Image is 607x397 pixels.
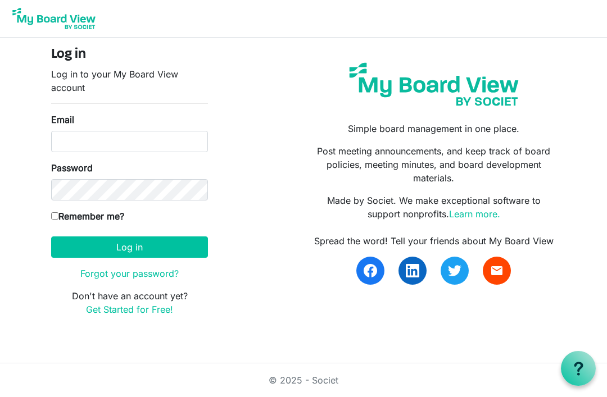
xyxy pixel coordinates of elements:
[51,67,208,94] p: Log in to your My Board View account
[86,304,173,315] a: Get Started for Free!
[364,264,377,277] img: facebook.svg
[406,264,419,277] img: linkedin.svg
[51,289,208,316] p: Don't have an account yet?
[483,257,511,285] a: email
[51,212,58,220] input: Remember me?
[80,268,179,279] a: Forgot your password?
[448,264,461,277] img: twitter.svg
[51,113,74,126] label: Email
[312,144,556,185] p: Post meeting announcements, and keep track of board policies, meeting minutes, and board developm...
[312,194,556,221] p: Made by Societ. We make exceptional software to support nonprofits.
[449,208,500,220] a: Learn more.
[269,375,338,386] a: © 2025 - Societ
[51,209,124,223] label: Remember me?
[312,234,556,248] div: Spread the word! Tell your friends about My Board View
[9,4,99,33] img: My Board View Logo
[342,56,526,113] img: my-board-view-societ.svg
[51,47,208,63] h4: Log in
[490,264,504,277] span: email
[51,161,93,175] label: Password
[51,236,208,258] button: Log in
[312,122,556,135] p: Simple board management in one place.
